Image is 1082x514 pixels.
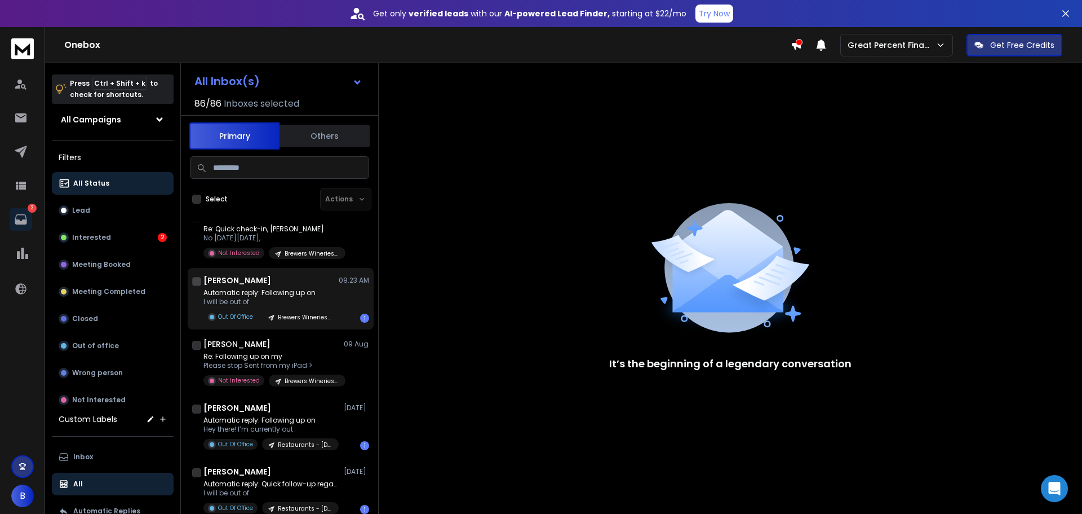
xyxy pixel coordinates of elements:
[360,441,369,450] div: 1
[278,441,332,449] p: Restaurants - [DATE]
[203,361,339,370] p: Please stop Sent from my iPad >
[504,8,610,19] strong: AI-powered Lead Finder,
[28,204,37,213] p: 2
[285,377,339,385] p: Brewers Wineries Distiller - [DATE]
[73,453,93,462] p: Inbox
[218,313,253,321] p: Out Of Office
[203,416,339,425] p: Automatic reply: Following up on
[344,467,369,476] p: [DATE]
[203,352,339,361] p: Re: Following up on my
[203,297,339,306] p: I will be out of
[72,287,145,296] p: Meeting Completed
[203,275,271,286] h1: [PERSON_NAME]
[203,234,339,243] p: No [DATE][DATE],
[206,195,228,204] label: Select
[373,8,686,19] p: Get only with our starting at $22/mo
[52,280,174,303] button: Meeting Completed
[158,233,167,242] div: 2
[52,389,174,411] button: Not Interested
[11,38,34,59] img: logo
[848,39,935,51] p: Great Percent Finance
[344,403,369,412] p: [DATE]
[72,341,119,350] p: Out of office
[73,179,109,188] p: All Status
[11,485,34,507] button: B
[360,314,369,323] div: 1
[194,76,260,87] h1: All Inbox(s)
[64,38,791,52] h1: Onebox
[699,8,730,19] p: Try Now
[61,114,121,125] h1: All Campaigns
[73,480,83,489] p: All
[72,368,123,377] p: Wrong person
[203,466,271,477] h1: [PERSON_NAME]
[72,260,131,269] p: Meeting Booked
[52,172,174,195] button: All Status
[52,473,174,495] button: All
[189,122,280,150] button: Primary
[1041,475,1068,502] div: Open Intercom Messenger
[203,480,339,489] p: Automatic reply: Quick follow-up regarding
[52,199,174,222] button: Lead
[224,97,299,111] h3: Inboxes selected
[280,124,370,148] button: Others
[92,77,147,90] span: Ctrl + Shift + k
[966,34,1062,56] button: Get Free Credits
[360,505,369,514] div: 1
[218,504,253,512] p: Out Of Office
[185,70,371,93] button: All Inbox(s)
[52,362,174,384] button: Wrong person
[52,150,174,165] h3: Filters
[218,249,260,257] p: Not Interested
[10,208,32,231] a: 2
[59,414,117,425] h3: Custom Labels
[194,97,221,111] span: 86 / 86
[609,356,852,372] p: It’s the beginning of a legendary conversation
[203,339,270,350] h1: [PERSON_NAME]
[285,249,339,258] p: Brewers Wineries Distiller - [DATE]
[695,5,733,23] button: Try Now
[72,233,111,242] p: Interested
[203,489,339,498] p: I will be out of
[218,440,253,449] p: Out Of Office
[278,313,332,322] p: Brewers Wineries Distiller - [DATE]
[990,39,1054,51] p: Get Free Credits
[218,376,260,385] p: Not Interested
[72,396,126,405] p: Not Interested
[72,314,98,323] p: Closed
[203,425,339,434] p: Hey there! I’m currently out
[278,504,332,513] p: Restaurants - [DATE]
[52,253,174,276] button: Meeting Booked
[52,226,174,249] button: Interested2
[52,335,174,357] button: Out of office
[344,340,369,349] p: 09 Aug
[203,225,339,234] p: Re: Quick check-in, [PERSON_NAME]
[409,8,468,19] strong: verified leads
[52,307,174,330] button: Closed
[72,206,90,215] p: Lead
[203,402,271,414] h1: [PERSON_NAME]
[52,446,174,468] button: Inbox
[70,78,158,100] p: Press to check for shortcuts.
[339,276,369,285] p: 09:23 AM
[203,288,339,297] p: Automatic reply: Following up on
[52,108,174,131] button: All Campaigns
